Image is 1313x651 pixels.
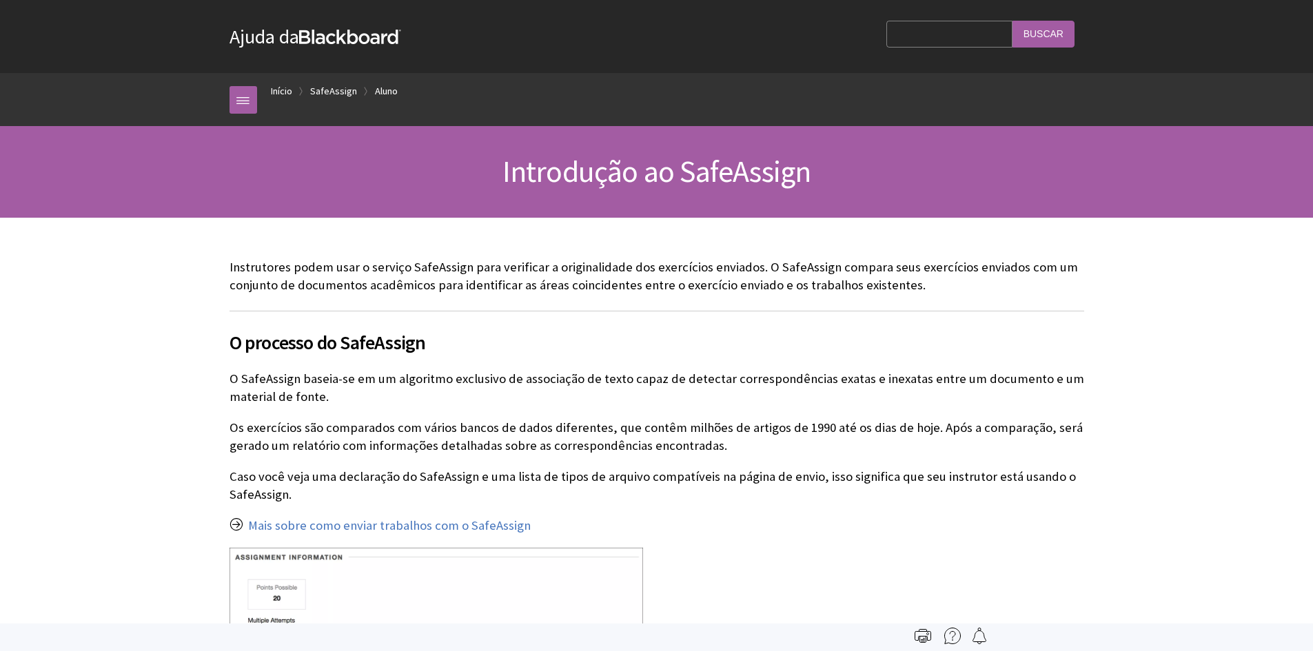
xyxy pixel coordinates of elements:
img: Follow this page [971,628,988,644]
p: Caso você veja uma declaração do SafeAssign e uma lista de tipos de arquivo compatíveis na página... [230,468,1084,504]
img: More help [944,628,961,644]
a: Aluno [375,83,398,100]
a: SafeAssign [310,83,357,100]
a: Início [271,83,292,100]
span: Introdução ao SafeAssign [502,152,811,190]
strong: Blackboard [299,30,401,44]
a: Ajuda daBlackboard [230,24,401,49]
p: O SafeAssign baseia-se em um algoritmo exclusivo de associação de texto capaz de detectar corresp... [230,370,1084,406]
p: Instrutores podem usar o serviço SafeAssign para verificar a originalidade dos exercícios enviado... [230,258,1084,294]
a: Mais sobre como enviar trabalhos com o SafeAssign [248,517,531,534]
input: Buscar [1012,21,1075,48]
p: Os exercícios são comparados com vários bancos de dados diferentes, que contêm milhões de artigos... [230,419,1084,455]
img: Print [915,628,931,644]
h2: O processo do SafeAssign [230,311,1084,357]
